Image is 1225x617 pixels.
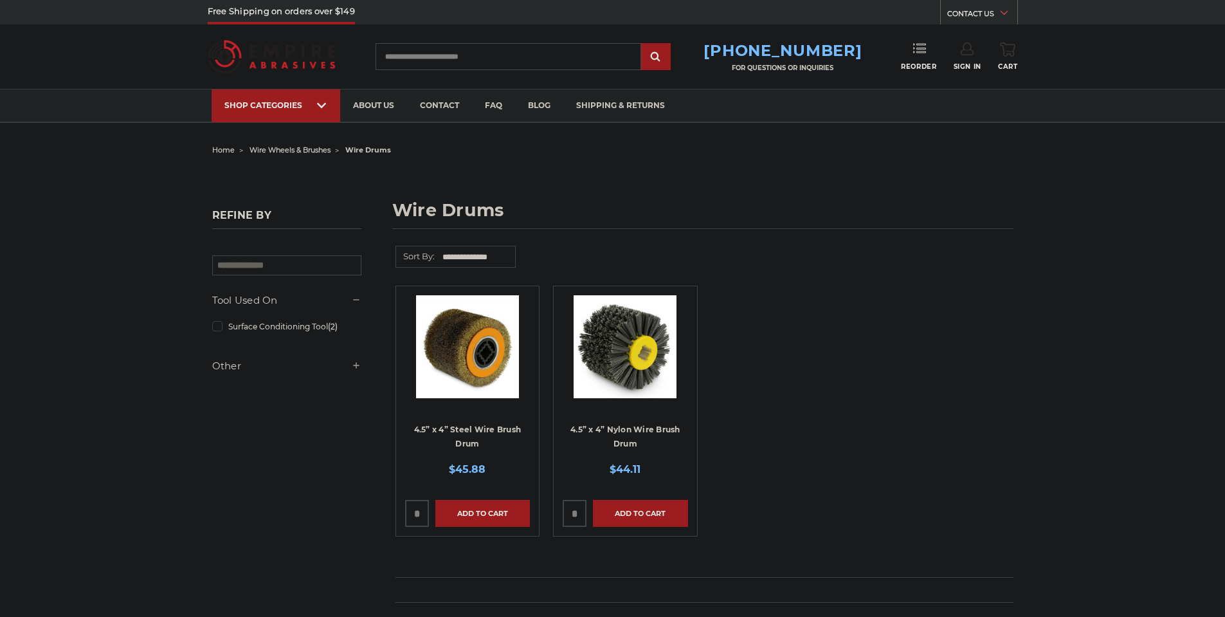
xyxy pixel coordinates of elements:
a: 4.5” x 4” Nylon Wire Brush Drum [570,425,680,449]
h5: Refine by [212,209,361,229]
a: faq [472,89,515,122]
a: wire wheels & brushes [250,145,331,154]
a: Add to Cart [435,500,530,527]
span: wire drums [345,145,391,154]
span: $44.11 [610,463,640,475]
a: 4.5 inch x 4 inch Abrasive steel wire brush [405,295,530,420]
a: [PHONE_NUMBER] [703,41,862,60]
select: Sort By: [440,248,515,267]
a: shipping & returns [563,89,678,122]
span: Cart [998,62,1017,71]
p: FOR QUESTIONS OR INQUIRIES [703,64,862,72]
a: Cart [998,42,1017,71]
span: Sign In [954,62,981,71]
h5: Tool Used On [212,293,361,308]
span: $45.88 [449,463,485,475]
a: 4.5 inch x 4 inch Abrasive nylon brush [563,295,687,420]
a: blog [515,89,563,122]
a: 4.5” x 4” Steel Wire Brush Drum [414,425,522,449]
span: (2) [328,322,338,331]
a: home [212,145,235,154]
h1: wire drums [392,201,1013,229]
img: Empire Abrasives [208,32,336,82]
div: SHOP CATEGORIES [224,100,327,110]
h5: Other [212,358,361,374]
a: Reorder [901,42,936,70]
label: Sort By: [396,246,435,266]
a: contact [407,89,472,122]
a: CONTACT US [947,6,1017,24]
span: Reorder [901,62,936,71]
img: 4.5 inch x 4 inch Abrasive steel wire brush [416,295,519,398]
img: 4.5 inch x 4 inch Abrasive nylon brush [574,295,676,398]
a: Surface Conditioning Tool(2) [212,315,361,338]
input: Submit [643,44,669,70]
a: Add to Cart [593,500,687,527]
a: about us [340,89,407,122]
